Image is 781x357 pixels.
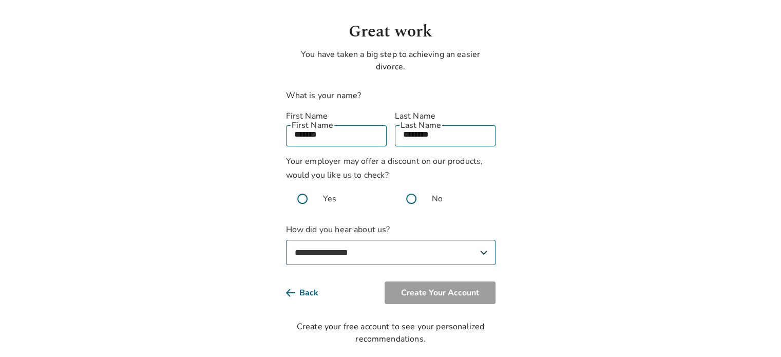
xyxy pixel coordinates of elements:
[286,223,496,265] label: How did you hear about us?
[286,48,496,73] p: You have taken a big step to achieving an easier divorce.
[395,110,496,122] label: Last Name
[432,193,443,205] span: No
[286,110,387,122] label: First Name
[286,281,335,304] button: Back
[286,156,483,181] span: Your employer may offer a discount on our products, would you like us to check?
[286,321,496,345] div: Create your free account to see your personalized recommendations.
[286,90,361,101] label: What is your name?
[385,281,496,304] button: Create Your Account
[286,240,496,265] select: How did you hear about us?
[286,20,496,44] h1: Great work
[730,308,781,357] iframe: Chat Widget
[323,193,336,205] span: Yes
